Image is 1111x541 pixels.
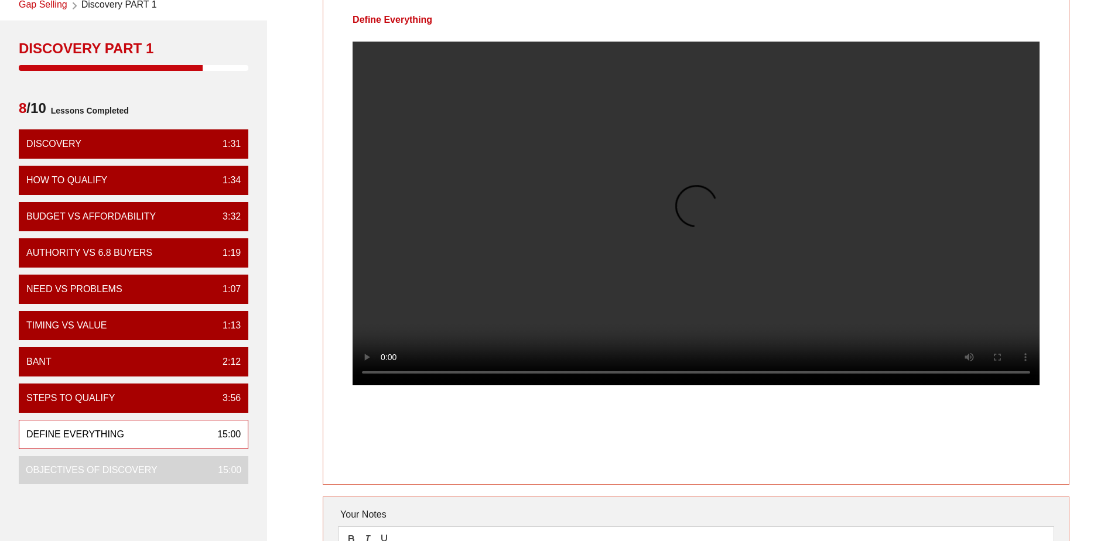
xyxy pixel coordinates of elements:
div: 3:32 [213,210,241,224]
div: Budget vs Affordability [26,210,156,224]
div: 1:07 [213,282,241,296]
div: 1:34 [213,173,241,187]
div: 1:13 [213,319,241,333]
div: Discovery PART 1 [19,39,248,58]
div: Discovery [26,137,81,151]
div: Need vs Problems [26,282,122,296]
div: Timing vs Value [26,319,107,333]
div: BANT [26,355,52,369]
div: Define Everything [26,427,124,441]
div: Steps to Qualify [26,391,115,405]
div: Objectives of Discovery [26,463,158,477]
div: Authority vs 6.8 Buyers [26,246,152,260]
div: 2:12 [213,355,241,369]
div: 3:56 [213,391,241,405]
span: /10 [19,99,46,122]
div: Your Notes [338,503,1054,526]
span: 8 [19,100,26,116]
div: 15:00 [208,463,241,477]
span: Lessons Completed [46,99,129,122]
div: How To Qualify [26,173,107,187]
div: 15:00 [208,427,241,441]
div: 1:19 [213,246,241,260]
div: 1:31 [213,137,241,151]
